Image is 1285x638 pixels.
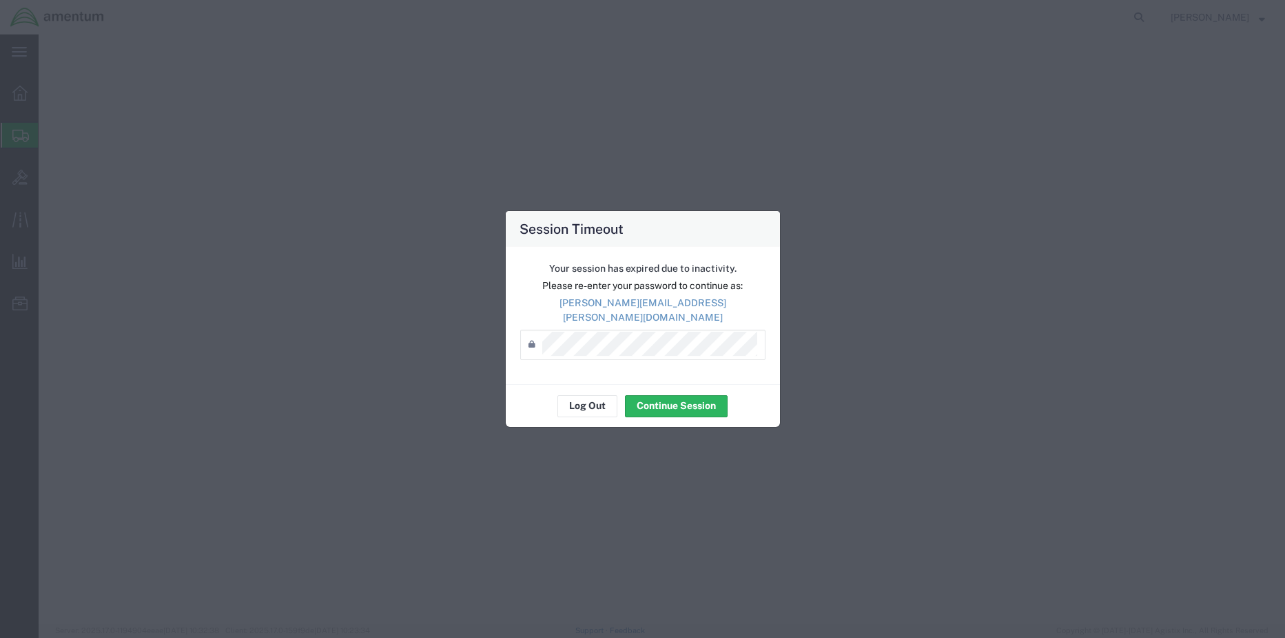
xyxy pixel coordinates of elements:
p: Your session has expired due to inactivity. [520,261,765,276]
p: [PERSON_NAME][EMAIL_ADDRESS][PERSON_NAME][DOMAIN_NAME] [520,296,765,325]
h4: Session Timeout [520,219,624,239]
button: Log Out [557,395,617,417]
p: Please re-enter your password to continue as: [520,279,765,293]
button: Continue Session [625,395,728,417]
